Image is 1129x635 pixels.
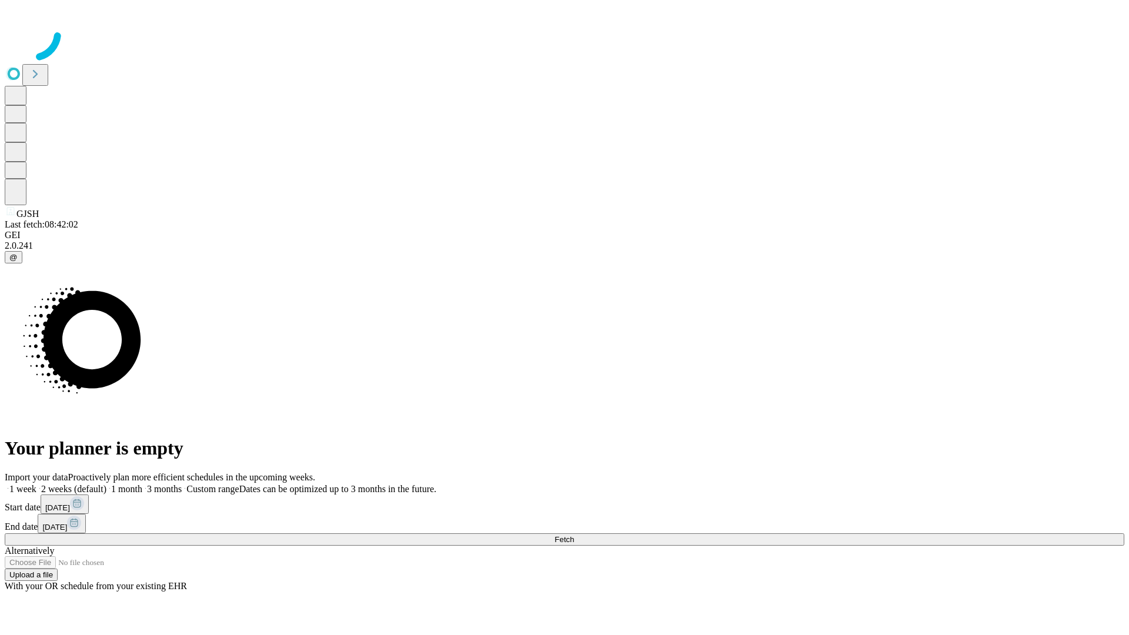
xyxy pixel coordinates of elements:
[5,251,22,263] button: @
[147,484,182,494] span: 3 months
[239,484,436,494] span: Dates can be optimized up to 3 months in the future.
[5,533,1124,546] button: Fetch
[41,484,106,494] span: 2 weeks (default)
[9,484,36,494] span: 1 week
[5,472,68,482] span: Import your data
[5,230,1124,240] div: GEI
[186,484,239,494] span: Custom range
[45,503,70,512] span: [DATE]
[9,253,18,262] span: @
[5,240,1124,251] div: 2.0.241
[5,437,1124,459] h1: Your planner is empty
[42,523,67,532] span: [DATE]
[5,514,1124,533] div: End date
[5,219,78,229] span: Last fetch: 08:42:02
[16,209,39,219] span: GJSH
[5,494,1124,514] div: Start date
[555,535,574,544] span: Fetch
[5,546,54,556] span: Alternatively
[38,514,86,533] button: [DATE]
[5,581,187,591] span: With your OR schedule from your existing EHR
[5,569,58,581] button: Upload a file
[68,472,315,482] span: Proactively plan more efficient schedules in the upcoming weeks.
[41,494,89,514] button: [DATE]
[111,484,142,494] span: 1 month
